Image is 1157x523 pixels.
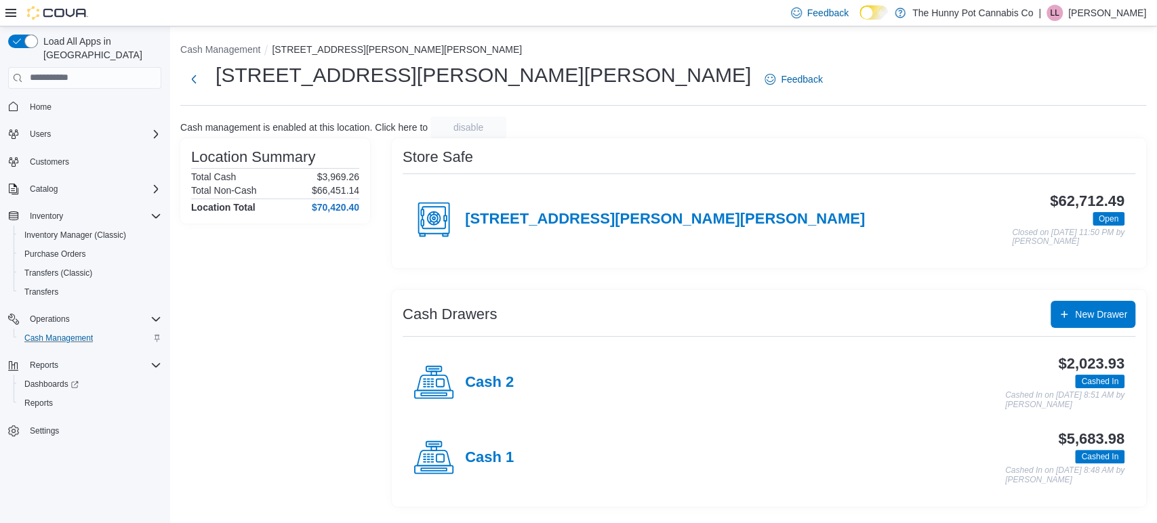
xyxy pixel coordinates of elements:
[3,421,167,440] button: Settings
[14,245,167,264] button: Purchase Orders
[180,66,207,93] button: Next
[1005,466,1124,484] p: Cashed In on [DATE] 8:48 AM by [PERSON_NAME]
[24,379,79,390] span: Dashboards
[24,126,161,142] span: Users
[1047,5,1063,21] div: Laura Laskoski
[14,264,167,283] button: Transfers (Classic)
[24,357,161,373] span: Reports
[30,211,63,222] span: Inventory
[24,249,86,259] span: Purchase Orders
[24,181,161,197] span: Catalog
[24,423,64,439] a: Settings
[19,330,98,346] a: Cash Management
[27,6,88,20] img: Cova
[312,202,359,213] h4: $70,420.40
[3,152,167,171] button: Customers
[191,185,257,196] h6: Total Non-Cash
[19,376,84,392] a: Dashboards
[24,99,57,115] a: Home
[24,268,92,278] span: Transfers (Classic)
[19,227,161,243] span: Inventory Manager (Classic)
[8,91,161,476] nav: Complex example
[465,449,514,467] h4: Cash 1
[24,208,161,224] span: Inventory
[3,310,167,329] button: Operations
[30,360,58,371] span: Reports
[1005,391,1124,409] p: Cashed In on [DATE] 8:51 AM by [PERSON_NAME]
[19,246,161,262] span: Purchase Orders
[19,265,161,281] span: Transfers (Classic)
[30,425,59,436] span: Settings
[24,333,93,343] span: Cash Management
[317,171,359,182] p: $3,969.26
[3,180,167,198] button: Catalog
[1075,308,1127,321] span: New Drawer
[1038,5,1041,21] p: |
[1050,5,1059,21] span: LL
[24,208,68,224] button: Inventory
[24,98,161,115] span: Home
[1093,212,1124,226] span: Open
[807,6,849,20] span: Feedback
[1058,356,1124,372] h3: $2,023.93
[19,246,92,262] a: Purchase Orders
[1075,450,1124,463] span: Cashed In
[453,121,483,134] span: disable
[24,181,63,197] button: Catalog
[191,202,256,213] h4: Location Total
[912,5,1033,21] p: The Hunny Pot Cannabis Co
[19,395,161,411] span: Reports
[38,35,161,62] span: Load All Apps in [GEOGRAPHIC_DATA]
[24,287,58,297] span: Transfers
[191,149,315,165] h3: Location Summary
[403,306,497,322] h3: Cash Drawers
[312,185,359,196] p: $66,451.14
[1075,375,1124,388] span: Cashed In
[24,311,161,327] span: Operations
[24,311,75,327] button: Operations
[19,227,131,243] a: Inventory Manager (Classic)
[24,230,126,240] span: Inventory Manager (Classic)
[14,283,167,301] button: Transfers
[430,117,506,138] button: disable
[1081,451,1118,463] span: Cashed In
[1058,431,1124,447] h3: $5,683.98
[19,330,161,346] span: Cash Management
[19,284,64,300] a: Transfers
[3,356,167,375] button: Reports
[30,102,52,112] span: Home
[180,43,1146,59] nav: An example of EuiBreadcrumbs
[3,207,167,226] button: Inventory
[1099,213,1118,225] span: Open
[3,97,167,117] button: Home
[191,171,236,182] h6: Total Cash
[24,153,161,170] span: Customers
[216,62,751,89] h1: [STREET_ADDRESS][PERSON_NAME][PERSON_NAME]
[24,422,161,439] span: Settings
[24,126,56,142] button: Users
[14,226,167,245] button: Inventory Manager (Classic)
[759,66,828,93] a: Feedback
[19,284,161,300] span: Transfers
[30,314,70,325] span: Operations
[19,395,58,411] a: Reports
[30,129,51,140] span: Users
[180,44,260,55] button: Cash Management
[24,357,64,373] button: Reports
[403,149,473,165] h3: Store Safe
[1012,228,1124,247] p: Closed on [DATE] 11:50 PM by [PERSON_NAME]
[14,394,167,413] button: Reports
[19,376,161,392] span: Dashboards
[859,5,888,20] input: Dark Mode
[1050,193,1124,209] h3: $62,712.49
[14,375,167,394] a: Dashboards
[24,154,75,170] a: Customers
[1081,375,1118,388] span: Cashed In
[30,156,69,167] span: Customers
[14,329,167,348] button: Cash Management
[180,122,428,133] p: Cash management is enabled at this location. Click here to
[1068,5,1146,21] p: [PERSON_NAME]
[30,184,58,194] span: Catalog
[465,211,865,228] h4: [STREET_ADDRESS][PERSON_NAME][PERSON_NAME]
